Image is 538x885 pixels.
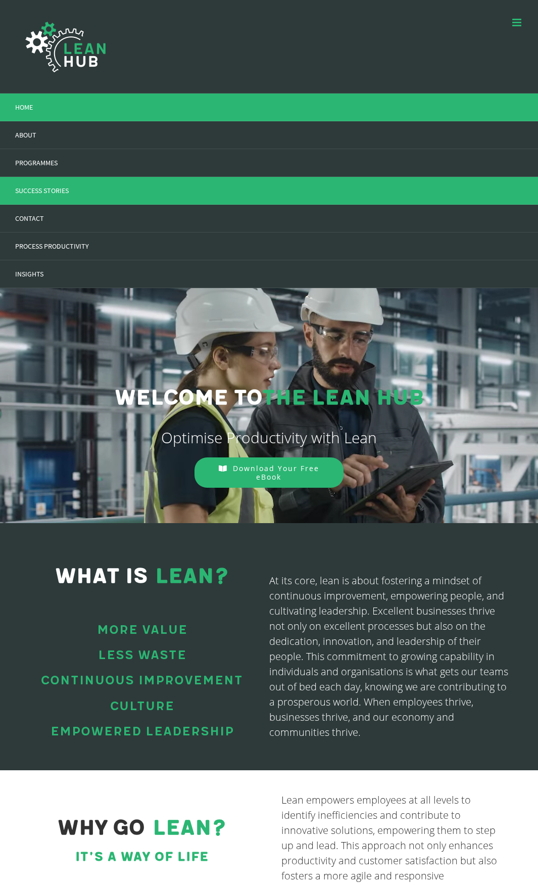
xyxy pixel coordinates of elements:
span: LEAN? [153,815,227,841]
span: CONTACT [15,214,44,223]
span: Download Your Free eBook [233,463,319,482]
span: WHY GO [58,815,145,841]
span: ABOUT [15,130,36,139]
span: INSIGHTS [15,269,43,278]
p: At its core, lean is about fostering a mindset of continuous improvement, empowering people, and ... [269,573,513,740]
a: Download Your Free eBook [194,457,344,488]
span: HOME [15,103,33,112]
span: LEAN? [155,564,229,589]
b: It’s a way of life [75,849,209,865]
span: PROGRAMMES [15,158,58,167]
span: WHAT IS [55,564,148,589]
span: SUCCESS STORIES [15,186,69,195]
a: Toggle mobile menu [512,17,523,28]
span: Welcome to [115,385,262,411]
span: THE LEAN HUB [262,385,423,411]
span: PROCESS PRODUCTIVITY [15,242,89,251]
span: More Value Less waste Continuous improvement culture Empowered leadership [41,622,243,740]
span: Optimise Productivity with Lean [161,427,377,448]
img: The Lean Hub | Optimising productivity with Lean Logo [15,11,116,83]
